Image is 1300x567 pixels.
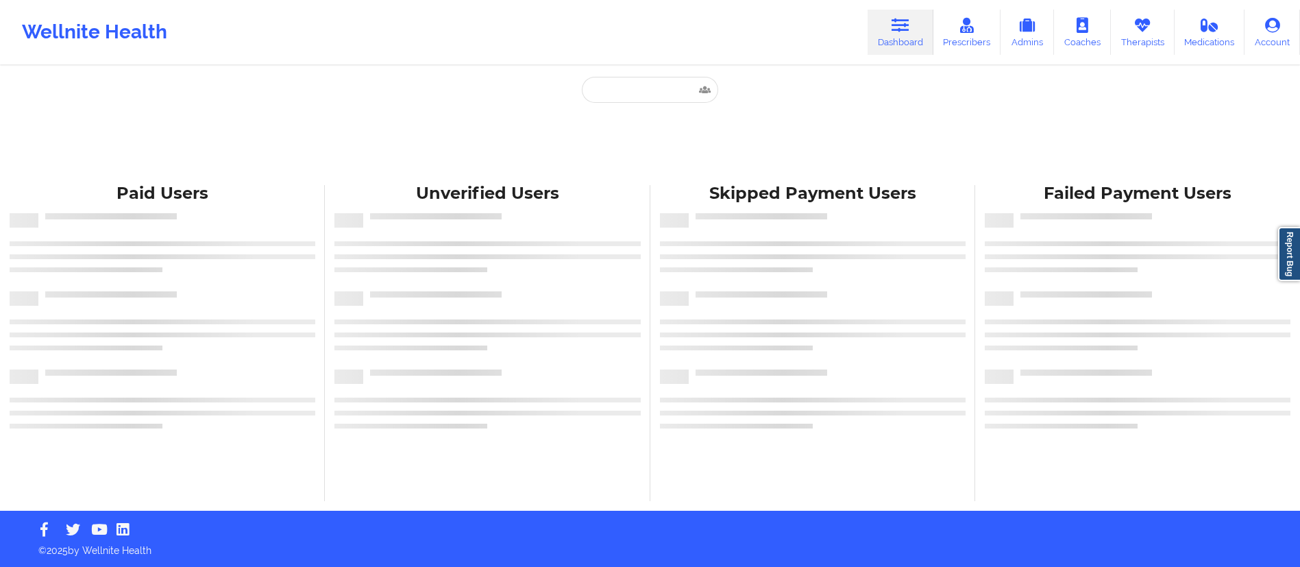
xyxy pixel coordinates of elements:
[985,183,1290,204] div: Failed Payment Users
[933,10,1001,55] a: Prescribers
[1111,10,1175,55] a: Therapists
[1278,227,1300,281] a: Report Bug
[660,183,966,204] div: Skipped Payment Users
[1001,10,1054,55] a: Admins
[1244,10,1300,55] a: Account
[868,10,933,55] a: Dashboard
[334,183,640,204] div: Unverified Users
[10,183,315,204] div: Paid Users
[1175,10,1245,55] a: Medications
[1054,10,1111,55] a: Coaches
[29,534,1271,557] p: © 2025 by Wellnite Health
